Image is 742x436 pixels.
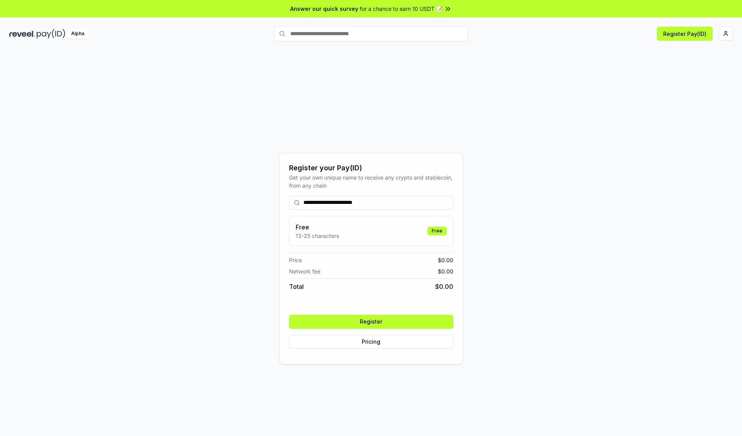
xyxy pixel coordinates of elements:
[427,227,447,235] div: Free
[67,29,88,39] div: Alpha
[438,267,453,275] span: $ 0.00
[289,256,302,264] span: Price
[657,27,713,41] button: Register Pay(ID)
[435,282,453,291] span: $ 0.00
[9,29,35,39] img: reveel_dark
[289,315,453,329] button: Register
[290,5,358,13] span: Answer our quick survey
[289,173,453,190] div: Get your own unique name to receive any crypto and stablecoin, from any chain
[360,5,442,13] span: for a chance to earn 10 USDT 📝
[289,335,453,349] button: Pricing
[37,29,65,39] img: pay_id
[296,222,339,232] h3: Free
[289,282,304,291] span: Total
[289,267,320,275] span: Network fee
[296,232,339,240] p: 13-25 characters
[289,163,453,173] div: Register your Pay(ID)
[438,256,453,264] span: $ 0.00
